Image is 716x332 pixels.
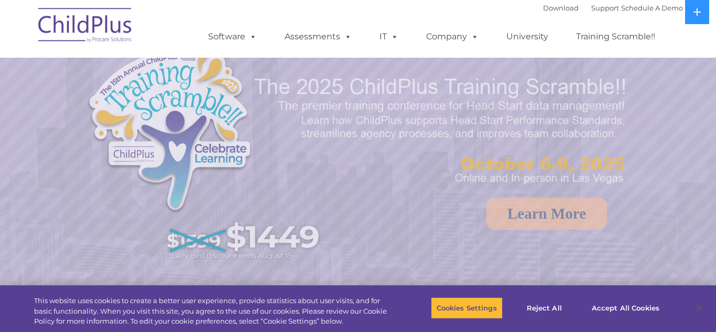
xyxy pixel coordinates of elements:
button: Close [688,296,711,319]
button: Cookies Settings [431,297,503,319]
a: Assessments [274,26,362,47]
button: Accept All Cookies [586,297,665,319]
a: Schedule A Demo [621,4,683,12]
font: | [543,4,683,12]
a: Learn More [486,198,607,230]
a: Software [198,26,267,47]
a: IT [369,26,409,47]
a: Download [543,4,579,12]
a: Training Scramble!! [566,26,666,47]
div: This website uses cookies to create a better user experience, provide statistics about user visit... [34,296,394,327]
button: Reject All [512,297,577,319]
img: ChildPlus by Procare Solutions [33,1,138,53]
a: Company [416,26,489,47]
a: University [496,26,559,47]
a: Support [591,4,619,12]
